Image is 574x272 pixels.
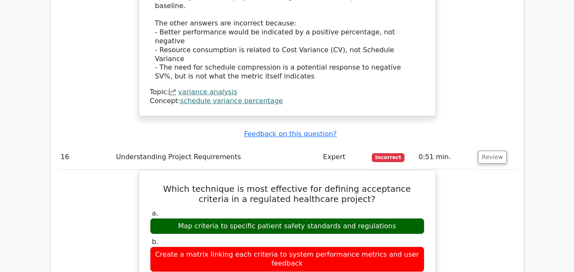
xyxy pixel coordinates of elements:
[180,97,283,105] a: schedule variance percentage
[149,184,425,204] h5: Which technique is most effective for defining acceptance criteria in a regulated healthcare proj...
[415,145,475,169] td: 0:51 min.
[152,209,158,217] span: a.
[478,151,507,164] button: Review
[150,88,424,97] div: Topic:
[244,130,336,138] a: Feedback on this question?
[113,145,320,169] td: Understanding Project Requirements
[152,238,158,246] span: b.
[57,145,113,169] td: 16
[150,218,424,235] div: Map criteria to specific patient safety standards and regulations
[150,247,424,272] div: Create a matrix linking each criteria to system performance metrics and user feedback
[372,153,404,162] span: Incorrect
[150,97,424,106] div: Concept:
[178,88,237,96] a: variance analysis
[320,145,368,169] td: Expert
